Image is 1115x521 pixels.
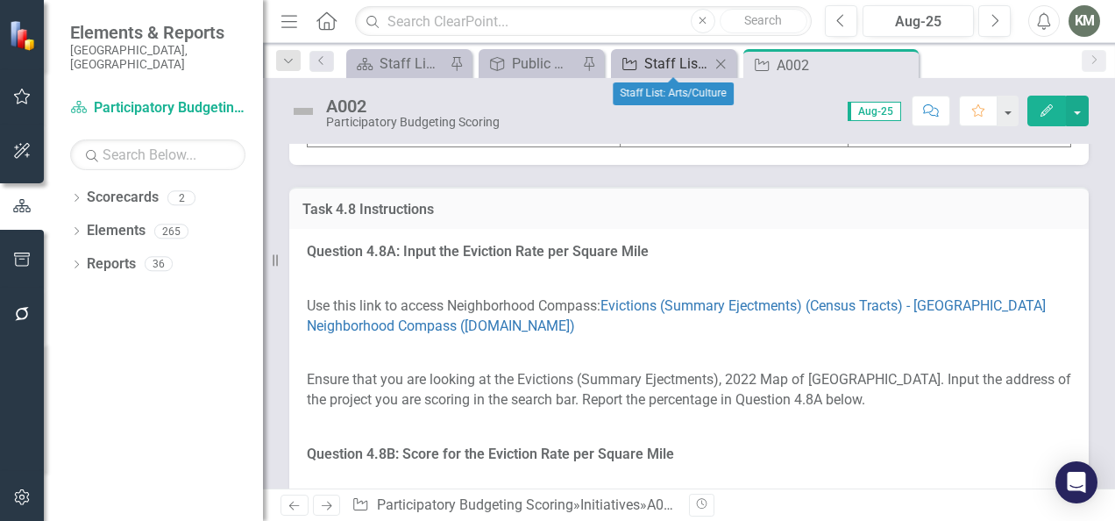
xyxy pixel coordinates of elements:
[145,257,173,272] div: 36
[720,9,807,33] button: Search
[326,96,500,116] div: A002
[377,496,573,513] a: Participatory Budgeting Scoring
[512,53,578,75] div: Public Works
[70,43,245,72] small: [GEOGRAPHIC_DATA], [GEOGRAPHIC_DATA]
[302,202,1076,218] h3: Task 4.8 Instructions
[613,82,734,105] div: Staff List: Arts/Culture
[647,496,679,513] div: A002
[87,188,159,208] a: Scorecards
[289,97,317,125] img: Not Defined
[9,20,39,51] img: ClearPoint Strategy
[644,53,710,75] div: Staff List: Arts/Culture
[848,102,901,121] span: Aug-25
[1069,5,1100,37] button: KM
[744,13,782,27] span: Search
[869,11,968,32] div: Aug-25
[307,293,1071,340] p: Use this link to access Neighborhood Compass:
[326,116,500,129] div: Participatory Budgeting Scoring
[307,243,649,260] strong: Question 4.8A: Input the Eviction Rate per Square Mile
[615,53,710,75] a: Staff List: Arts/Culture
[307,446,674,462] strong: Question 4.8B: Score for the Eviction Rate per Square Mile
[70,98,245,118] a: Participatory Budgeting Scoring
[167,190,195,205] div: 2
[87,254,136,275] a: Reports
[380,53,445,75] div: Staff Links
[352,496,676,516] div: » »
[307,297,1046,334] a: Evictions (Summary Ejectments) (Census Tracts) - [GEOGRAPHIC_DATA] Neighborhood Compass ([DOMAIN_...
[154,224,188,239] div: 265
[777,54,914,76] div: A002
[351,53,445,75] a: Staff Links
[355,6,812,37] input: Search ClearPoint...
[70,22,245,43] span: Elements & Reports
[307,367,1071,414] p: Ensure that you are looking at the Evictions (Summary Ejectments), 2022 Map of [GEOGRAPHIC_DATA]....
[483,53,578,75] a: Public Works
[580,496,640,513] a: Initiatives
[1055,461,1097,503] div: Open Intercom Messenger
[70,139,245,170] input: Search Below...
[87,221,146,241] a: Elements
[863,5,974,37] button: Aug-25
